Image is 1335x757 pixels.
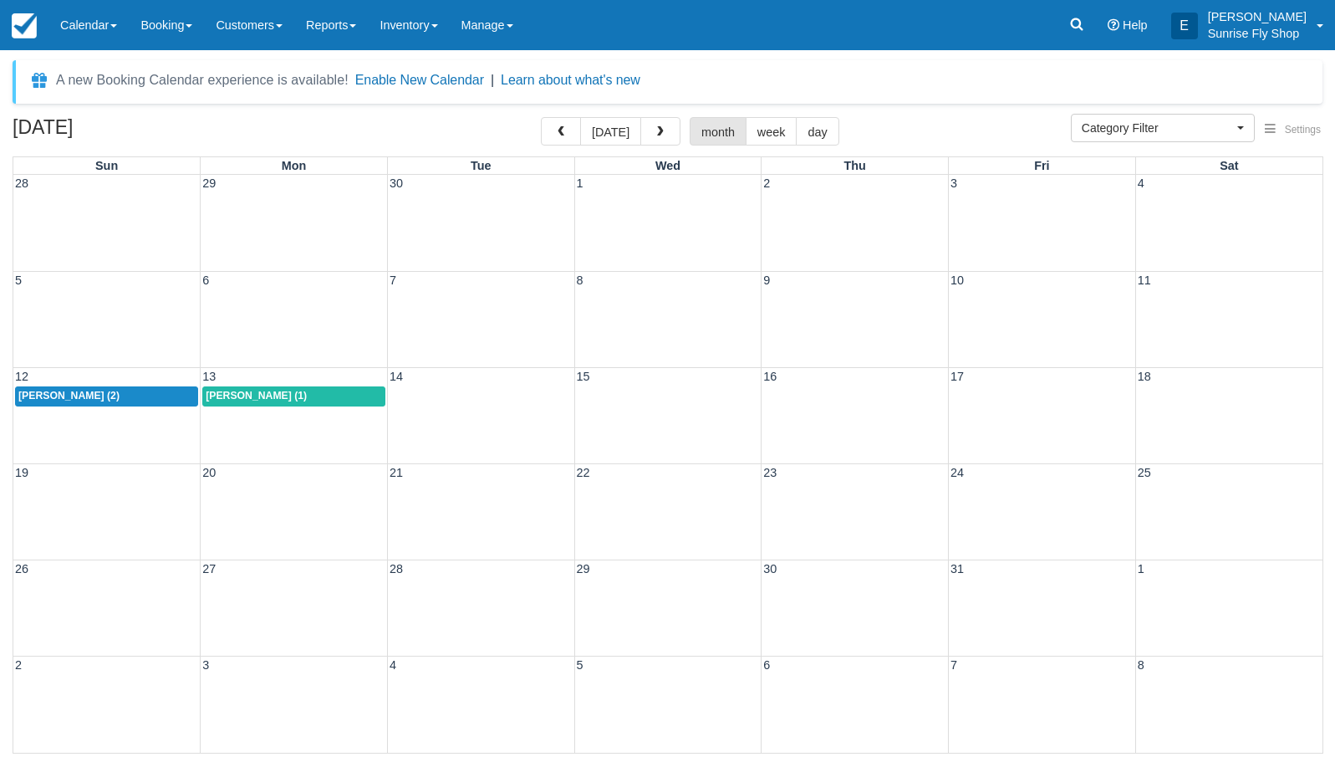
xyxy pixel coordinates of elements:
[1208,8,1307,25] p: [PERSON_NAME]
[762,562,778,575] span: 30
[1285,124,1321,136] span: Settings
[949,562,966,575] span: 31
[949,274,966,287] span: 10
[1136,370,1153,383] span: 18
[388,274,398,287] span: 7
[1136,176,1146,190] span: 4
[1171,13,1198,39] div: E
[491,73,494,87] span: |
[1220,159,1238,172] span: Sat
[56,70,349,90] div: A new Booking Calendar experience is available!
[388,370,405,383] span: 14
[1082,120,1233,136] span: Category Filter
[575,176,585,190] span: 1
[1255,118,1331,142] button: Settings
[1208,25,1307,42] p: Sunrise Fly Shop
[201,466,217,479] span: 20
[13,274,23,287] span: 5
[13,370,30,383] span: 12
[13,658,23,672] span: 2
[206,390,307,402] span: [PERSON_NAME] (1)
[471,159,492,172] span: Tue
[201,274,211,287] span: 6
[690,117,746,146] button: month
[796,117,838,146] button: day
[580,117,641,146] button: [DATE]
[1136,274,1153,287] span: 11
[18,390,120,402] span: [PERSON_NAME] (2)
[282,159,307,172] span: Mon
[13,176,30,190] span: 28
[575,274,585,287] span: 8
[388,176,405,190] span: 30
[575,370,592,383] span: 15
[746,117,797,146] button: week
[762,370,778,383] span: 16
[949,176,959,190] span: 3
[388,466,405,479] span: 21
[388,562,405,575] span: 28
[13,466,30,479] span: 19
[1136,658,1146,672] span: 8
[95,159,118,172] span: Sun
[655,159,680,172] span: Wed
[12,13,37,38] img: checkfront-main-nav-mini-logo.png
[202,386,385,407] a: [PERSON_NAME] (1)
[949,466,966,479] span: 24
[575,562,592,575] span: 29
[843,159,865,172] span: Thu
[1108,19,1119,31] i: Help
[201,176,217,190] span: 29
[575,466,592,479] span: 22
[762,658,772,672] span: 6
[355,72,484,89] button: Enable New Calendar
[762,176,772,190] span: 2
[762,466,778,479] span: 23
[575,658,585,672] span: 5
[201,658,211,672] span: 3
[15,386,198,407] a: [PERSON_NAME] (2)
[949,658,959,672] span: 7
[201,370,217,383] span: 13
[762,274,772,287] span: 9
[388,658,398,672] span: 4
[13,562,30,575] span: 26
[13,117,224,148] h2: [DATE]
[1034,159,1049,172] span: Fri
[1071,114,1255,142] button: Category Filter
[501,73,640,87] a: Learn about what's new
[201,562,217,575] span: 27
[949,370,966,383] span: 17
[1136,562,1146,575] span: 1
[1123,18,1148,32] span: Help
[1136,466,1153,479] span: 25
